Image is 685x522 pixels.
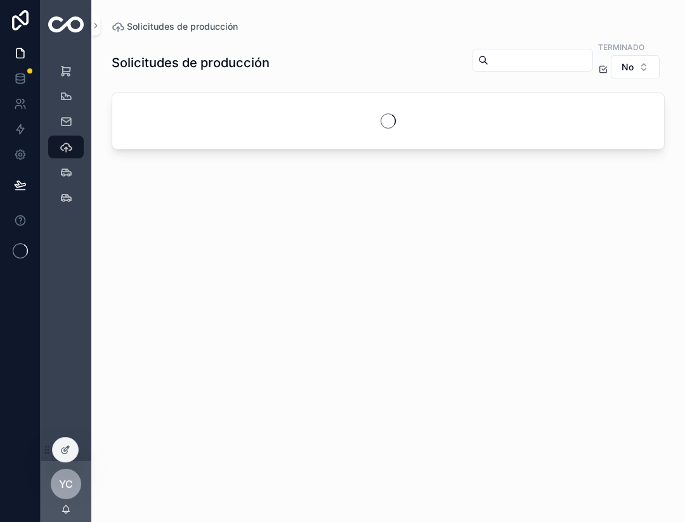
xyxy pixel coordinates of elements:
[112,20,238,33] a: Solicitudes de producción
[127,20,238,33] span: Solicitudes de producción
[59,476,73,492] span: YC
[622,61,634,73] span: No
[48,16,84,35] img: App logo
[41,51,91,226] div: scrollable content
[611,55,660,79] button: Select Button
[598,41,644,53] label: Terminado
[112,54,270,72] h1: Solicitudes de producción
